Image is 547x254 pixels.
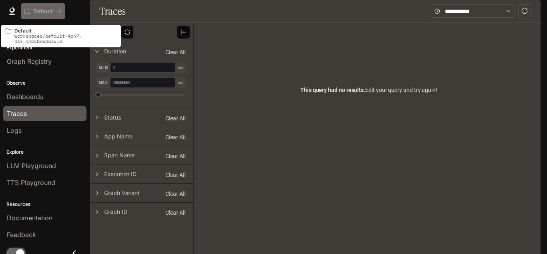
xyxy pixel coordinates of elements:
span: right [95,172,99,177]
div: App Name [90,127,193,146]
span: right [95,49,99,54]
div: Graph ID [90,203,193,221]
span: Span Name [104,152,188,159]
span: This query had no results. [300,87,365,93]
div: Graph Variant [90,184,193,202]
button: vertical-align-top [177,26,190,39]
div: Execution ID [90,165,193,183]
span: Graph ID [104,208,188,215]
span: sync [521,8,528,14]
span: Clear All [165,171,185,179]
span: Clear All [165,48,185,57]
span: sync [125,29,130,35]
button: Clear All [159,184,192,197]
p: workspaces/default-4an7-6sk_qhbcbxwdalvla [14,33,116,44]
button: Clear All [159,42,192,55]
span: MIN [96,62,110,73]
span: right [95,153,99,158]
span: right [95,209,99,214]
span: Duration [104,48,188,55]
span: Execution ID [104,171,188,178]
span: Status [104,114,188,121]
h1: Traces [99,3,125,19]
span: right [95,191,99,195]
button: sync [121,26,133,39]
span: Clear All [165,133,185,142]
span: right [95,115,99,120]
button: Clear All [159,146,192,159]
div: Status [90,108,193,127]
button: Clear All [159,165,192,178]
span: right [95,134,99,139]
p: Default [33,8,53,15]
span: Clear All [165,114,185,123]
span: Clear All [165,152,185,161]
span: Clear All [165,208,185,217]
span: ms [175,62,187,73]
button: Clear All [159,127,192,140]
button: Clear All [159,108,192,121]
span: App Name [104,133,188,140]
span: MAX [96,77,110,88]
span: vertical-align-top [180,29,187,35]
div: Span Name [90,146,193,165]
button: All workspaces [21,3,65,19]
p: Default [14,28,116,33]
div: Duration [90,42,193,61]
span: Edit your query and try again! [300,85,437,94]
span: Clear All [165,189,185,198]
button: Clear All [159,203,192,215]
span: ms [175,77,187,88]
span: Graph Variant [104,189,188,197]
